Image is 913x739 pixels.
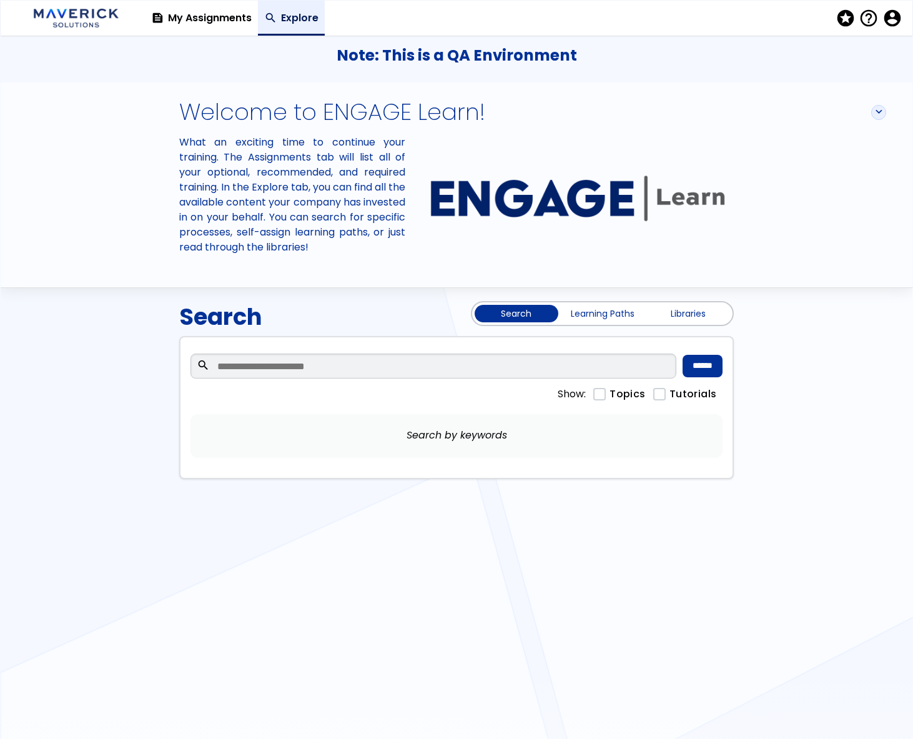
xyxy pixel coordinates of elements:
[145,1,906,36] nav: Navigation Links
[1,47,912,64] h3: Note: This is a QA Environment
[179,99,485,126] h1: Welcome to ENGAGE Learn!
[475,305,558,322] a: Search
[145,1,258,36] a: My Assignments
[561,305,644,322] a: Learning Paths
[663,389,716,400] label: Tutorials
[859,9,876,27] span: help
[29,4,123,32] img: Logo
[859,9,882,27] button: Help
[422,171,734,226] img: organization banner
[179,135,406,255] div: What an exciting time to continue your training. The Assignments tab will list all of your option...
[264,12,277,24] span: search
[603,389,645,400] label: Topics
[646,305,730,322] a: Libraries
[151,12,164,24] span: feed
[882,9,900,27] span: account
[558,389,586,400] span: Show:
[882,9,900,27] button: Account
[179,304,262,330] h1: Search
[407,430,507,441] span: Search by keywords
[872,106,886,118] span: expand_more
[836,6,859,31] button: stars
[836,9,853,27] span: stars
[258,1,325,36] a: Explore
[197,360,210,372] span: search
